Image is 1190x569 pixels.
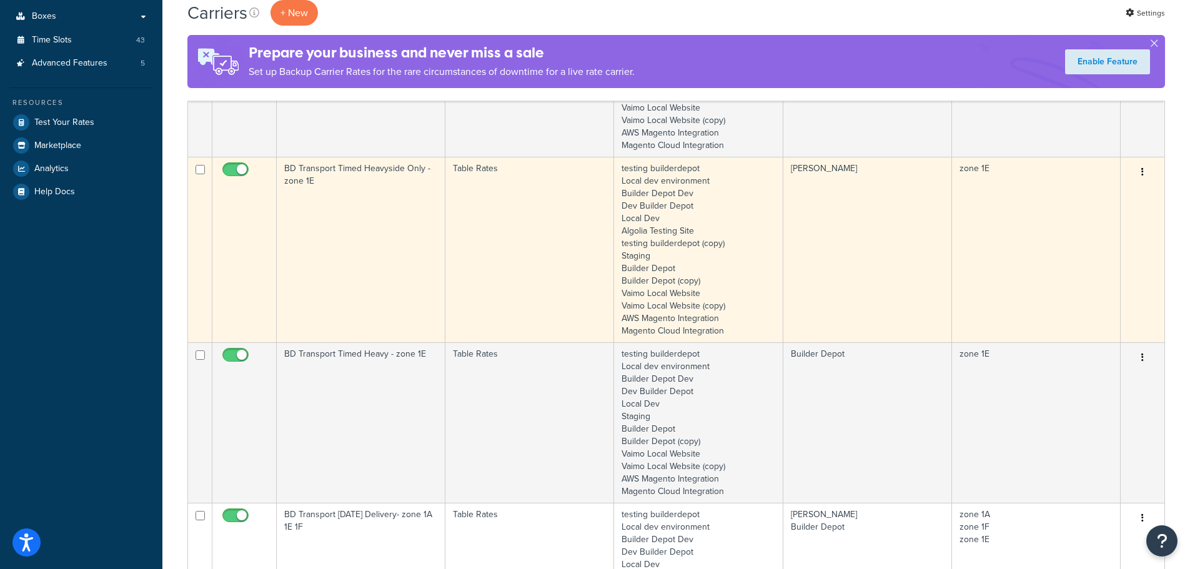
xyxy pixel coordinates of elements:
[249,63,635,81] p: Set up Backup Carrier Rates for the rare circumstances of downtime for a live rate carrier.
[34,187,75,197] span: Help Docs
[614,342,783,503] td: testing builderdepot Local dev environment Builder Depot Dev Dev Builder Depot Local Dev Staging ...
[445,342,614,503] td: Table Rates
[277,342,445,503] td: BD Transport Timed Heavy - zone 1E
[952,157,1121,342] td: zone 1E
[9,29,153,52] li: Time Slots
[614,157,783,342] td: testing builderdepot Local dev environment Builder Depot Dev Dev Builder Depot Local Dev Algolia ...
[34,164,69,174] span: Analytics
[783,157,952,342] td: [PERSON_NAME]
[9,97,153,108] div: Resources
[34,141,81,151] span: Marketplace
[952,342,1121,503] td: zone 1E
[1065,49,1150,74] a: Enable Feature
[1126,4,1165,22] a: Settings
[9,52,153,75] li: Advanced Features
[9,181,153,203] a: Help Docs
[136,35,145,46] span: 43
[9,52,153,75] a: Advanced Features 5
[9,111,153,134] a: Test Your Rates
[9,134,153,157] a: Marketplace
[187,35,249,88] img: ad-rules-rateshop-fe6ec290ccb7230408bd80ed9643f0289d75e0ffd9eb532fc0e269fcd187b520.png
[1146,525,1178,557] button: Open Resource Center
[9,157,153,180] a: Analytics
[34,117,94,128] span: Test Your Rates
[141,58,145,69] span: 5
[32,58,107,69] span: Advanced Features
[9,5,153,28] a: Boxes
[9,29,153,52] a: Time Slots 43
[445,157,614,342] td: Table Rates
[32,11,56,22] span: Boxes
[277,157,445,342] td: BD Transport Timed Heavyside Only - zone 1E
[32,35,72,46] span: Time Slots
[783,342,952,503] td: Builder Depot
[187,1,247,25] h1: Carriers
[249,42,635,63] h4: Prepare your business and never miss a sale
